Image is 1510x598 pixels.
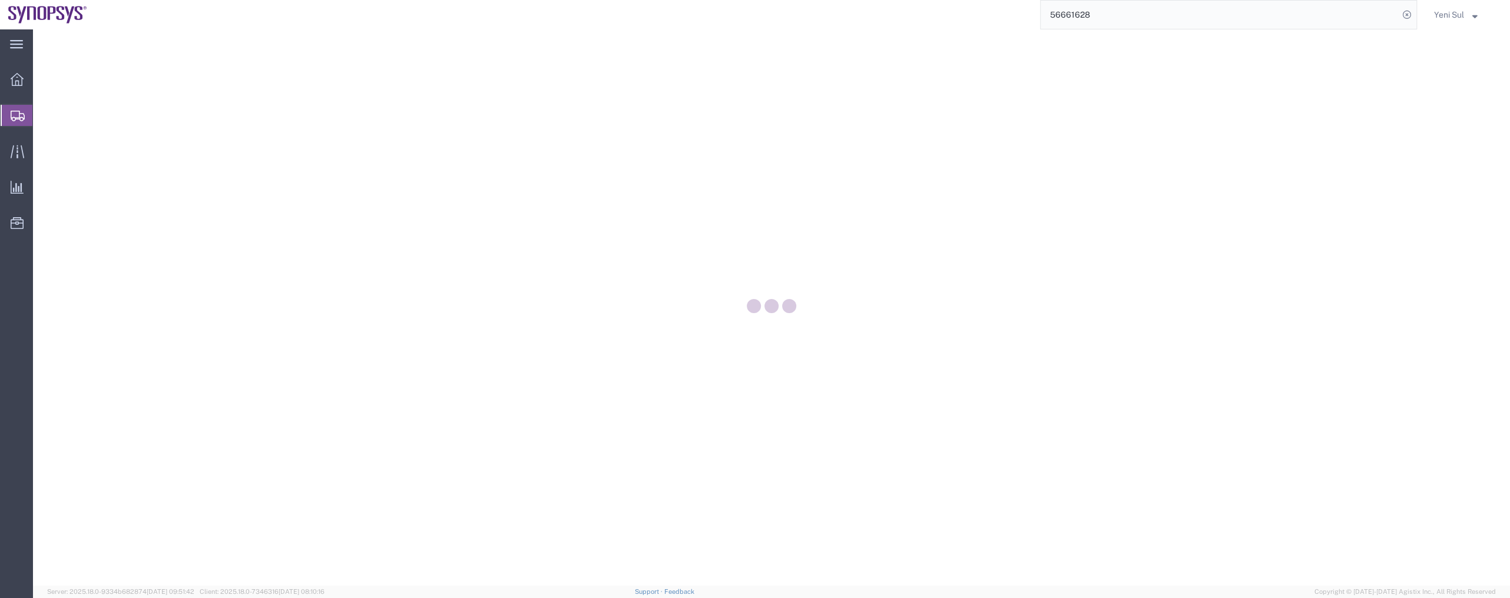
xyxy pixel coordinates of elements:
button: Yeni Sul [1433,8,1494,22]
span: Client: 2025.18.0-7346316 [200,588,324,595]
img: logo [8,6,87,24]
span: Yeni Sul [1434,8,1464,21]
span: Copyright © [DATE]-[DATE] Agistix Inc., All Rights Reserved [1314,587,1496,597]
span: [DATE] 08:10:16 [279,588,324,595]
a: Feedback [664,588,694,595]
input: Search for shipment number, reference number [1041,1,1399,29]
span: [DATE] 09:51:42 [147,588,194,595]
a: Support [635,588,664,595]
span: Server: 2025.18.0-9334b682874 [47,588,194,595]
